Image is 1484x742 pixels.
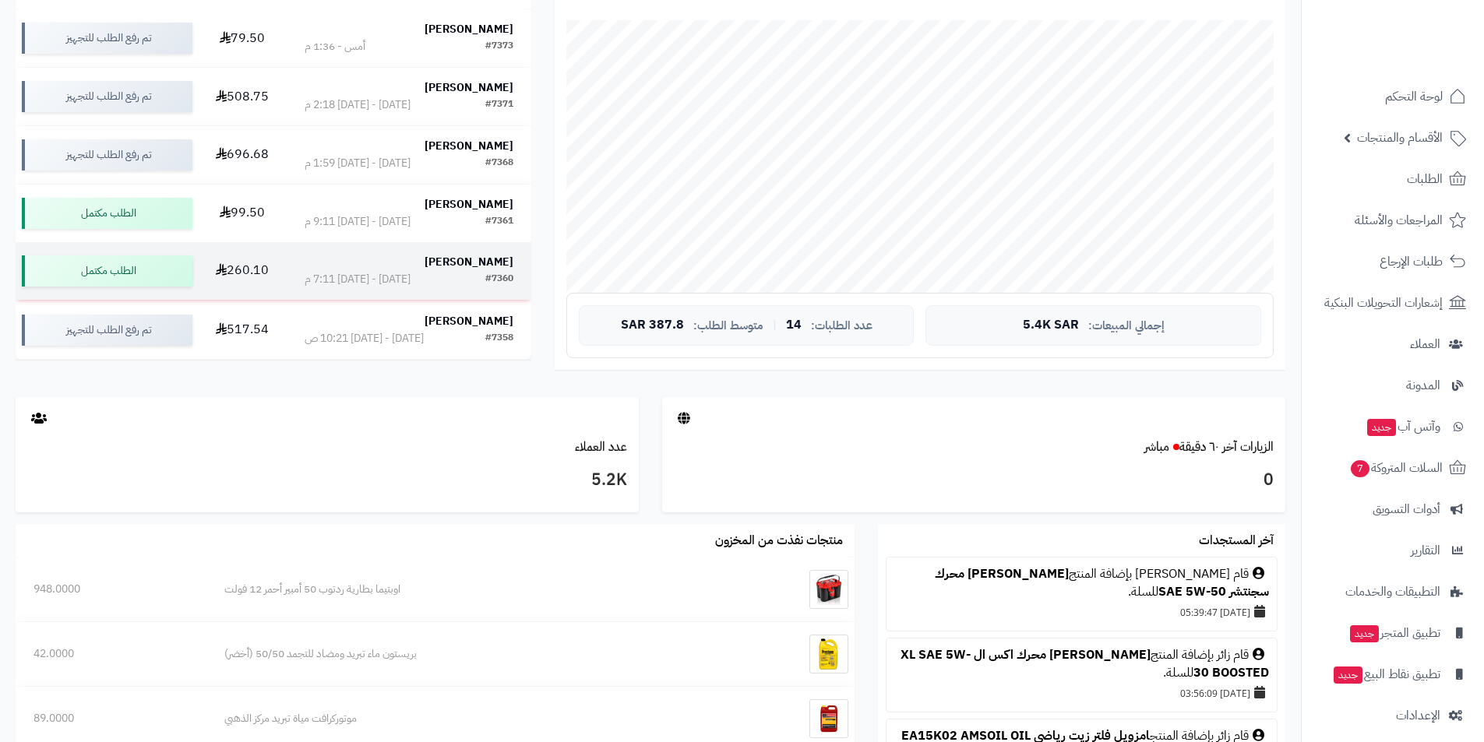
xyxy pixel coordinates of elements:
span: المراجعات والأسئلة [1355,209,1443,231]
span: إشعارات التحويلات البنكية [1324,292,1443,314]
a: المراجعات والأسئلة [1311,202,1475,239]
small: مباشر [1144,438,1169,456]
span: عدد الطلبات: [811,319,872,332]
td: 99.50 [199,185,286,242]
span: السلات المتروكة [1349,457,1443,479]
strong: [PERSON_NAME] [425,313,513,329]
div: #7361 [485,214,513,230]
span: المدونة [1406,375,1440,396]
span: متوسط الطلب: [693,319,763,332]
a: عدد العملاء [575,438,627,456]
a: تطبيق المتجرجديد [1311,614,1475,652]
div: الطلب مكتمل [22,255,192,287]
div: [DATE] - [DATE] 1:59 م [305,156,411,171]
span: طلبات الإرجاع [1380,251,1443,273]
div: 948.0000 [33,582,189,597]
span: إجمالي المبيعات: [1088,319,1165,332]
a: إشعارات التحويلات البنكية [1311,284,1475,322]
span: 14 [786,318,802,332]
h3: 0 [674,467,1274,494]
a: التقارير [1311,532,1475,569]
a: الزيارات آخر ٦٠ دقيقةمباشر [1144,438,1274,456]
span: الأقسام والمنتجات [1357,127,1443,149]
div: تم رفع الطلب للتجهيز [22,23,192,54]
div: [DATE] 03:56:09 [894,682,1269,704]
img: بريستون ماء تبريد ومضاد للتجمد 50/50 (أخضر) [809,635,848,673]
span: 387.8 SAR [621,318,684,332]
img: logo-2.png [1378,41,1469,74]
img: اوبتيما بطارية ردتوب 50 أمبير أحمر 12 فولت [809,570,848,609]
a: طلبات الإرجاع [1311,243,1475,280]
div: تم رفع الطلب للتجهيز [22,315,192,346]
strong: [PERSON_NAME] [425,79,513,96]
div: #7373 [485,39,513,55]
div: #7360 [485,272,513,287]
span: جديد [1350,625,1379,642]
div: [DATE] - [DATE] 10:21 ص [305,331,424,346]
div: 89.0000 [33,711,189,726]
a: الطلبات [1311,160,1475,198]
div: قام [PERSON_NAME] بإضافة المنتج للسلة. [894,565,1269,601]
a: الإعدادات [1311,697,1475,734]
div: قام زائر بإضافة المنتج للسلة. [894,646,1269,682]
span: وآتس آب [1366,416,1440,438]
span: لوحة التحكم [1385,86,1443,107]
strong: [PERSON_NAME] [425,196,513,213]
h3: منتجات نفذت من المخزون [715,534,843,548]
a: المدونة [1311,367,1475,404]
strong: [PERSON_NAME] [425,21,513,37]
a: السلات المتروكة7 [1311,449,1475,487]
div: [DATE] - [DATE] 2:18 م [305,97,411,113]
div: #7368 [485,156,513,171]
td: 79.50 [199,9,286,67]
a: تطبيق نقاط البيعجديد [1311,656,1475,693]
td: 260.10 [199,242,286,300]
a: لوحة التحكم [1311,78,1475,115]
div: [DATE] - [DATE] 9:11 م [305,214,411,230]
a: التطبيقات والخدمات [1311,573,1475,610]
span: العملاء [1410,333,1440,355]
span: الإعدادات [1396,705,1440,726]
span: جديد [1367,419,1396,436]
span: 7 [1351,460,1369,477]
span: التطبيقات والخدمات [1345,581,1440,603]
strong: [PERSON_NAME] [425,254,513,270]
div: موتوركرافت مياة تبريد مركز الذهبي [224,711,717,726]
div: أمس - 1:36 م [305,39,365,55]
a: العملاء [1311,325,1475,363]
div: تم رفع الطلب للتجهيز [22,139,192,171]
strong: [PERSON_NAME] [425,138,513,154]
span: الطلبات [1407,168,1443,190]
td: 517.54 [199,301,286,359]
div: #7358 [485,331,513,346]
span: 5.4K SAR [1023,318,1079,332]
div: #7371 [485,97,513,113]
a: أدوات التسويق [1311,491,1475,528]
div: بريستون ماء تبريد ومضاد للتجمد 50/50 (أخضر) [224,646,717,662]
span: جديد [1334,666,1362,684]
div: [DATE] 05:39:47 [894,601,1269,623]
div: الطلب مكتمل [22,198,192,229]
div: 42.0000 [33,646,189,662]
td: 696.68 [199,126,286,184]
div: اوبتيما بطارية ردتوب 50 أمبير أحمر 12 فولت [224,582,717,597]
h3: آخر المستجدات [1199,534,1274,548]
h3: 5.2K [27,467,627,494]
div: [DATE] - [DATE] 7:11 م [305,272,411,287]
a: وآتس آبجديد [1311,408,1475,445]
a: [PERSON_NAME] محرك اكس ال XL SAE 5W-30 BOOSTED [901,645,1269,682]
img: موتوركرافت مياة تبريد مركز الذهبي [809,699,848,738]
span: تطبيق نقاط البيع [1332,663,1440,685]
div: تم رفع الطلب للتجهيز [22,81,192,112]
span: أدوات التسويق [1373,498,1440,520]
span: | [773,319,777,331]
td: 508.75 [199,68,286,125]
span: تطبيق المتجر [1348,622,1440,644]
span: التقارير [1411,540,1440,561]
a: [PERSON_NAME] محرك سجنتشر SAE 5W-50 [935,564,1269,601]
